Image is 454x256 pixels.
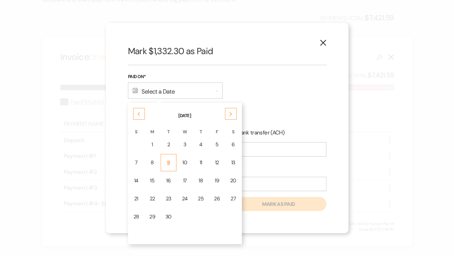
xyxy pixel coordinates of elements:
[193,120,208,135] th: T
[214,177,220,185] div: 19
[165,213,172,221] div: 30
[133,159,139,166] div: 7
[149,195,155,203] div: 22
[198,195,204,203] div: 25
[128,73,223,81] label: Paid On*
[133,177,139,185] div: 14
[214,159,220,166] div: 12
[165,141,172,148] div: 2
[133,195,139,203] div: 21
[182,177,188,185] div: 17
[198,141,204,148] div: 4
[133,213,139,221] div: 28
[149,159,155,166] div: 8
[230,159,236,166] div: 13
[198,177,204,185] div: 18
[209,120,225,135] th: F
[149,141,155,148] div: 1
[161,120,176,135] th: T
[212,128,285,138] label: Online bank transfer (ACH)
[182,159,188,166] div: 10
[182,141,188,148] div: 3
[177,120,193,135] th: W
[149,177,155,185] div: 15
[225,120,241,135] th: S
[129,120,144,135] th: S
[128,83,223,99] div: Select a Date
[230,195,236,203] div: 27
[231,197,326,211] button: Mark as paid
[214,195,220,203] div: 26
[149,213,155,221] div: 29
[165,177,172,185] div: 16
[165,159,172,166] div: 9
[214,141,220,148] div: 5
[129,104,241,119] th: [DATE]
[230,141,236,148] div: 6
[182,195,188,203] div: 24
[144,120,160,135] th: M
[198,159,204,166] div: 11
[128,45,326,57] h2: Mark $1,332.30 as Paid
[230,177,236,185] div: 20
[165,195,172,203] div: 23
